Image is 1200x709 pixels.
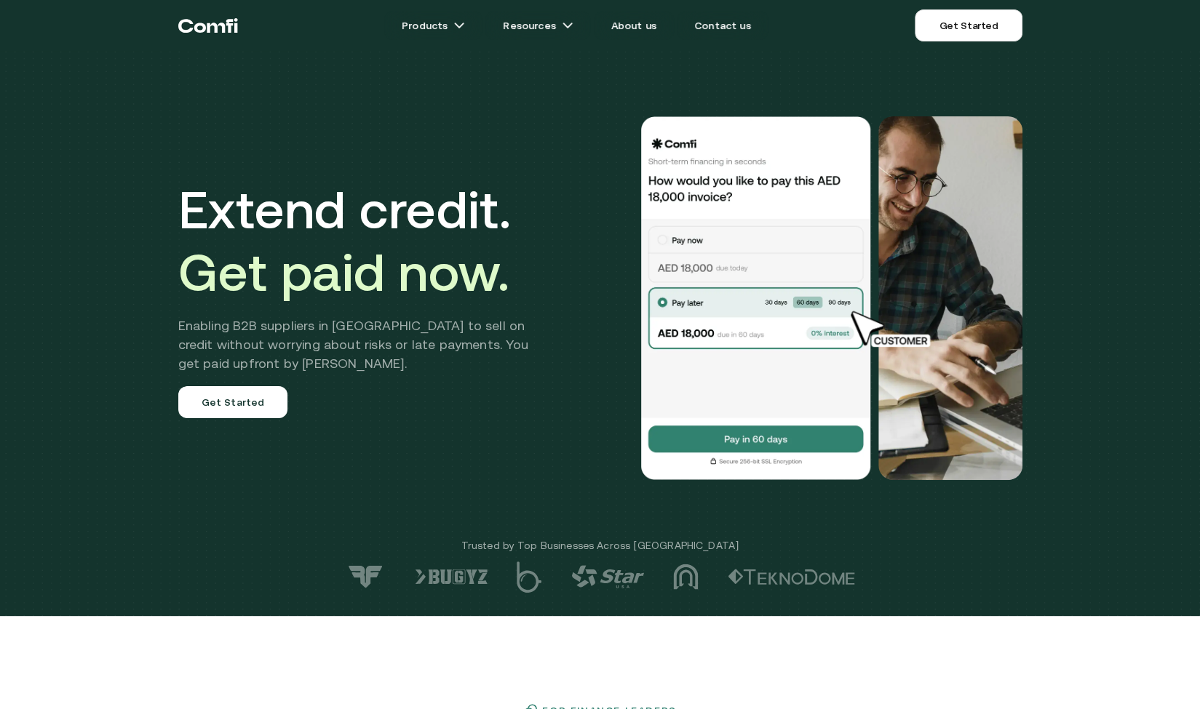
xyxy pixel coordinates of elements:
[346,564,386,589] img: logo-7
[673,564,699,590] img: logo-3
[640,116,873,480] img: Would you like to pay this AED 18,000.00 invoice?
[178,4,238,47] a: Return to the top of the Comfi home page
[594,11,674,40] a: About us
[562,20,573,31] img: arrow icons
[384,11,482,40] a: Productsarrow icons
[485,11,590,40] a: Resourcesarrow icons
[571,565,644,588] img: logo-4
[178,178,550,303] h1: Extend credit.
[178,316,550,373] h2: Enabling B2B suppliers in [GEOGRAPHIC_DATA] to sell on credit without worrying about risks or lat...
[878,116,1022,480] img: Would you like to pay this AED 18,000.00 invoice?
[178,242,510,302] span: Get paid now.
[841,309,947,350] img: cursor
[517,561,542,593] img: logo-5
[415,569,488,585] img: logo-6
[677,11,768,40] a: Contact us
[178,386,288,418] a: Get Started
[453,20,465,31] img: arrow icons
[728,569,855,585] img: logo-2
[915,9,1022,41] a: Get Started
